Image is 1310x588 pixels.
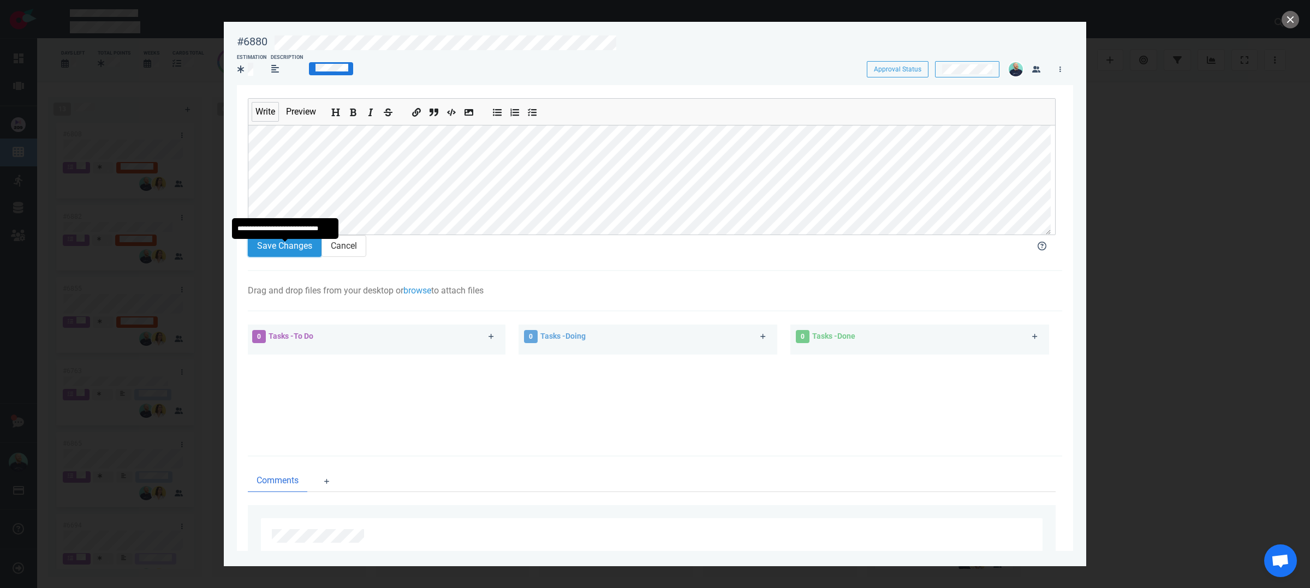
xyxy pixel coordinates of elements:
[1264,544,1297,577] div: Ouvrir le chat
[540,332,586,340] span: Tasks - Doing
[248,285,403,296] span: Drag and drop files from your desktop or
[321,235,366,257] button: Cancel
[237,35,267,49] div: #6880
[269,332,313,340] span: Tasks - To Do
[1009,62,1023,76] img: 26
[252,330,266,343] span: 0
[524,330,538,343] span: 0
[403,285,431,296] a: browse
[271,54,303,62] div: Description
[508,104,521,116] button: Add ordered list
[410,104,423,116] button: Add a link
[257,474,299,487] span: Comments
[364,104,377,116] button: Add italic text
[445,104,458,116] button: Insert code
[248,235,321,257] button: Save Changes
[1282,11,1299,28] button: close
[812,332,855,340] span: Tasks - Done
[491,104,504,116] button: Add unordered list
[237,54,266,62] div: Estimation
[382,104,395,116] button: Add strikethrough text
[427,104,440,116] button: Insert a quote
[526,104,539,116] button: Add checked list
[431,285,484,296] span: to attach files
[282,102,320,122] button: Preview
[252,102,279,122] button: Write
[796,330,809,343] span: 0
[867,61,928,77] button: Approval Status
[462,104,475,116] button: Add image
[329,104,342,116] button: Add header
[347,104,360,116] button: Add bold text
